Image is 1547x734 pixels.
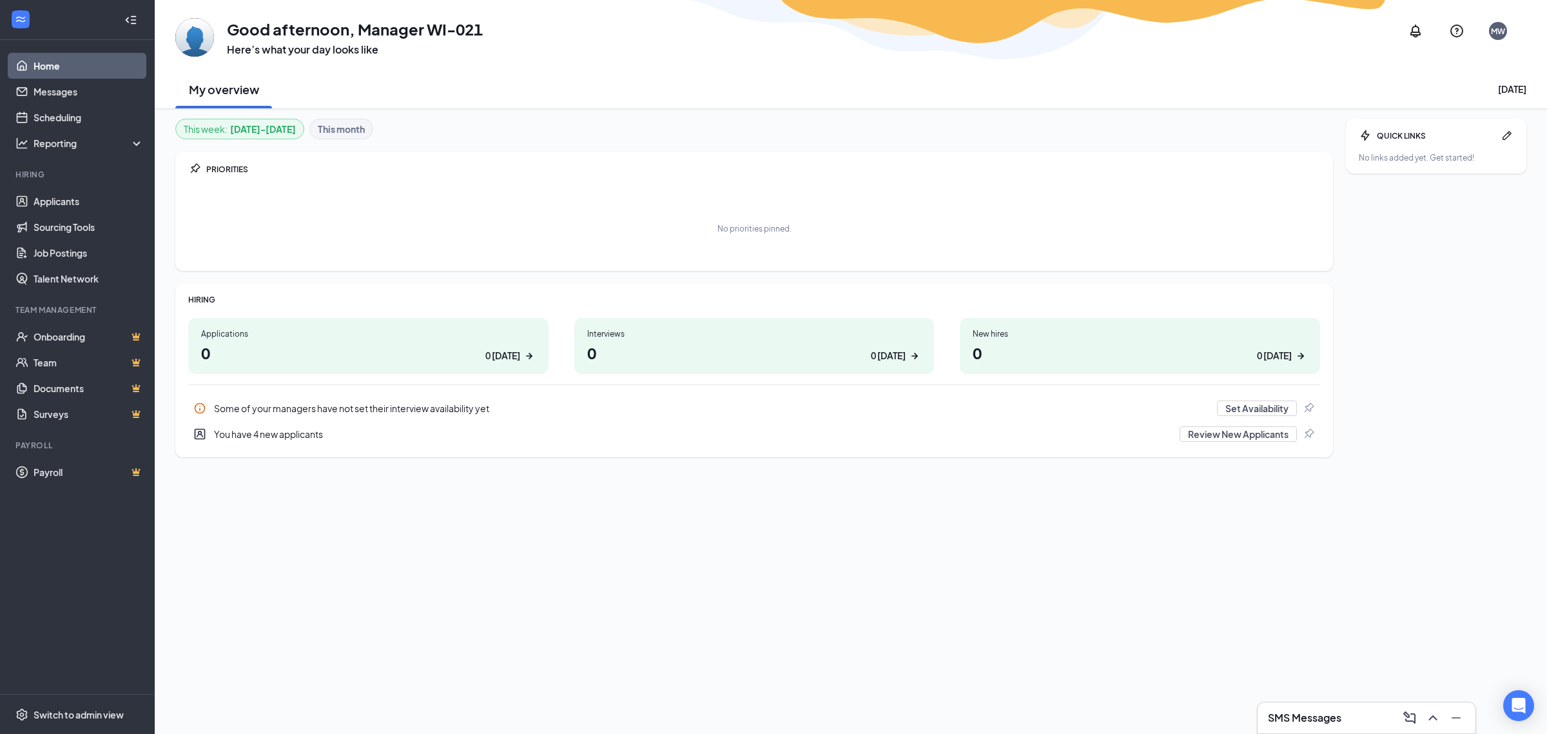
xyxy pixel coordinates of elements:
[189,81,259,97] h2: My overview
[1491,26,1505,37] div: MW
[201,342,536,364] h1: 0
[1257,349,1292,362] div: 0 [DATE]
[188,395,1320,421] div: Some of your managers have not set their interview availability yet
[1498,83,1526,95] div: [DATE]
[175,18,214,57] img: Manager WI-021
[214,402,1209,415] div: Some of your managers have not set their interview availability yet
[1302,402,1315,415] svg: Pin
[1268,711,1341,725] h3: SMS Messages
[1425,710,1441,726] svg: ChevronUp
[34,401,144,427] a: SurveysCrown
[15,137,28,150] svg: Analysis
[1359,129,1372,142] svg: Bolt
[34,104,144,130] a: Scheduling
[201,328,536,339] div: Applications
[574,318,935,374] a: Interviews00 [DATE]ArrowRight
[1180,426,1297,442] button: Review New Applicants
[227,43,483,57] h3: Here’s what your day looks like
[34,708,124,721] div: Switch to admin view
[193,402,206,415] svg: Info
[908,350,921,362] svg: ArrowRight
[1402,710,1417,726] svg: ComposeMessage
[188,395,1320,421] a: InfoSome of your managers have not set their interview availability yetSet AvailabilityPin
[717,223,792,234] div: No priorities pinned.
[523,350,536,362] svg: ArrowRight
[34,266,144,292] a: Talent Network
[188,421,1320,447] div: You have 4 new applicants
[587,328,922,339] div: Interviews
[1448,710,1464,726] svg: Minimize
[973,342,1307,364] h1: 0
[485,349,520,362] div: 0 [DATE]
[973,328,1307,339] div: New hires
[188,294,1320,305] div: HIRING
[15,440,141,451] div: Payroll
[34,188,144,214] a: Applicants
[587,342,922,364] h1: 0
[1398,708,1419,728] button: ComposeMessage
[15,304,141,315] div: Team Management
[15,169,141,180] div: Hiring
[318,122,365,136] b: This month
[188,318,549,374] a: Applications00 [DATE]ArrowRight
[1449,23,1464,39] svg: QuestionInfo
[34,53,144,79] a: Home
[1359,152,1513,163] div: No links added yet. Get started!
[34,137,144,150] div: Reporting
[1377,130,1495,141] div: QUICK LINKS
[1503,690,1534,721] div: Open Intercom Messenger
[15,708,28,721] svg: Settings
[34,459,144,485] a: PayrollCrown
[960,318,1320,374] a: New hires00 [DATE]ArrowRight
[1501,129,1513,142] svg: Pen
[1217,401,1297,416] button: Set Availability
[188,421,1320,447] a: UserEntityYou have 4 new applicantsReview New ApplicantsPin
[34,324,144,350] a: OnboardingCrown
[184,122,296,136] div: This week :
[871,349,906,362] div: 0 [DATE]
[34,79,144,104] a: Messages
[230,122,296,136] b: [DATE] - [DATE]
[34,240,144,266] a: Job Postings
[124,14,137,26] svg: Collapse
[34,350,144,375] a: TeamCrown
[34,375,144,401] a: DocumentsCrown
[1421,708,1442,728] button: ChevronUp
[188,163,201,175] svg: Pin
[1408,23,1423,39] svg: Notifications
[1445,708,1465,728] button: Minimize
[206,164,1320,175] div: PRIORITIES
[14,13,27,26] svg: WorkstreamLogo
[1294,350,1307,362] svg: ArrowRight
[34,214,144,240] a: Sourcing Tools
[1302,428,1315,441] svg: Pin
[193,428,206,441] svg: UserEntity
[214,428,1172,441] div: You have 4 new applicants
[227,18,483,40] h1: Good afternoon, Manager WI-021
